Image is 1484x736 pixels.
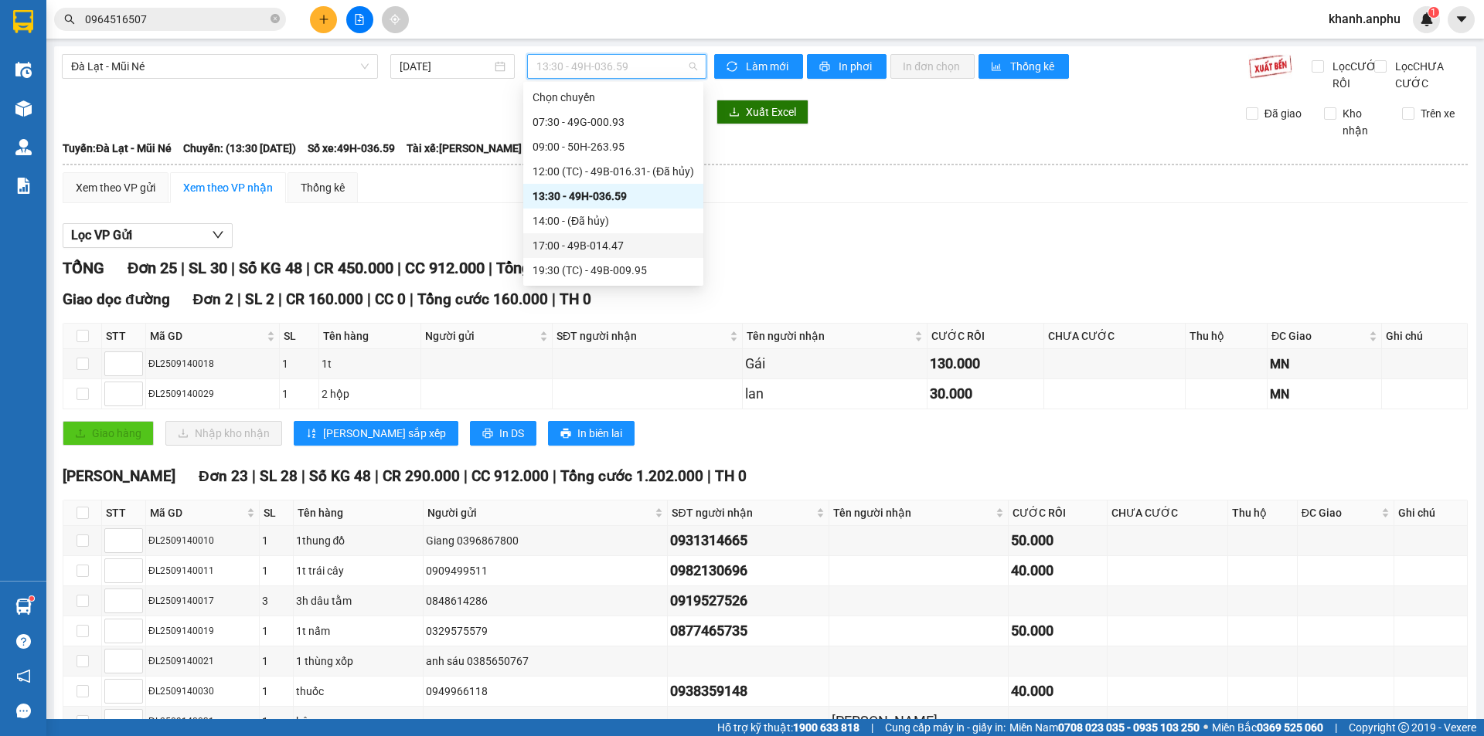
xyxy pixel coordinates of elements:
[668,526,829,556] td: 0931314665
[533,188,694,205] div: 13:30 - 49H-036.59
[426,592,665,609] div: 0848614286
[63,421,154,446] button: uploadGiao hàng
[148,594,257,609] div: ĐL2509140017
[146,379,280,409] td: ĐL2509140029
[1212,719,1323,736] span: Miền Bắc
[727,61,740,73] span: sync
[488,259,492,277] span: |
[382,6,409,33] button: aim
[871,719,873,736] span: |
[668,586,829,616] td: 0919527526
[148,564,257,578] div: ĐL2509140011
[1257,721,1323,734] strong: 0369 525 060
[375,467,379,485] span: |
[410,290,414,308] span: |
[181,259,185,277] span: |
[148,714,257,729] div: ĐL2509140031
[63,142,172,154] b: Tuyến: Đà Lạt - Mũi Né
[63,467,175,485] span: [PERSON_NAME]
[63,290,170,308] span: Giao dọc đường
[405,259,485,277] span: CC 912.000
[245,290,274,308] span: SL 2
[148,534,257,548] div: ĐL2509140010
[1420,12,1434,26] img: icon-new-feature
[322,385,418,402] div: 2 hộp
[262,592,290,609] div: 3
[383,467,460,485] span: CR 290.000
[71,55,369,78] span: Đà Lạt - Mũi Né
[310,6,337,33] button: plus
[1186,324,1268,349] th: Thu hộ
[1398,722,1409,733] span: copyright
[199,467,248,485] span: Đơn 23
[318,14,329,25] span: plus
[668,556,829,586] td: 0982130696
[239,259,302,277] span: Số KG 48
[15,139,32,155] img: warehouse-icon
[296,713,421,730] div: bông
[301,179,345,196] div: Thống kê
[146,646,260,677] td: ĐL2509140021
[146,616,260,646] td: ĐL2509140019
[1011,620,1104,642] div: 50.000
[426,532,665,549] div: Giang 0396867800
[670,590,826,612] div: 0919527526
[930,353,1041,375] div: 130.000
[13,48,170,70] div: 0372926336
[296,562,421,579] div: 1t trái cây
[181,72,203,88] span: DĐ:
[237,290,241,308] span: |
[16,704,31,718] span: message
[102,500,146,526] th: STT
[252,467,256,485] span: |
[577,425,622,442] span: In biên lai
[262,653,290,670] div: 1
[832,711,1005,732] div: [PERSON_NAME]
[193,290,234,308] span: Đơn 2
[533,262,694,279] div: 19:30 (TC) - 49B-009.95
[793,721,859,734] strong: 1900 633 818
[308,140,395,157] span: Số xe: 49H-036.59
[15,100,32,117] img: warehouse-icon
[1431,7,1436,18] span: 1
[296,592,421,609] div: 3h dâu tằm
[552,290,556,308] span: |
[260,467,298,485] span: SL 28
[890,54,975,79] button: In đơn chọn
[296,622,421,639] div: 1t nấm
[294,500,424,526] th: Tên hàng
[282,385,316,402] div: 1
[346,6,373,33] button: file-add
[146,526,260,556] td: ĐL2509140010
[309,467,371,485] span: Số KG 48
[1389,58,1469,92] span: Lọc CHƯA CƯỚC
[425,327,536,344] span: Người gửi
[668,677,829,707] td: 0938359148
[729,107,740,119] span: download
[150,327,264,344] span: Mã GD
[1011,560,1104,582] div: 40.000
[231,259,235,277] span: |
[1108,500,1228,526] th: CHƯA CƯỚC
[533,237,694,254] div: 17:00 - 49B-014.47
[1382,324,1468,349] th: Ghi chú
[29,596,34,601] sup: 1
[294,421,458,446] button: sort-ascending[PERSON_NAME] sắp xếp
[745,383,925,405] div: lan
[1428,7,1439,18] sup: 1
[183,179,273,196] div: Xem theo VP nhận
[670,680,826,702] div: 0938359148
[150,504,243,521] span: Mã GD
[743,379,928,409] td: lan
[1335,719,1337,736] span: |
[354,14,365,25] span: file-add
[979,54,1069,79] button: bar-chartThống kê
[1228,500,1298,526] th: Thu hộ
[1058,721,1200,734] strong: 0708 023 035 - 0935 103 250
[533,89,694,106] div: Chọn chuyến
[839,58,874,75] span: In phơi
[262,683,290,700] div: 1
[262,532,290,549] div: 1
[13,13,37,29] span: Gửi:
[212,229,224,241] span: down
